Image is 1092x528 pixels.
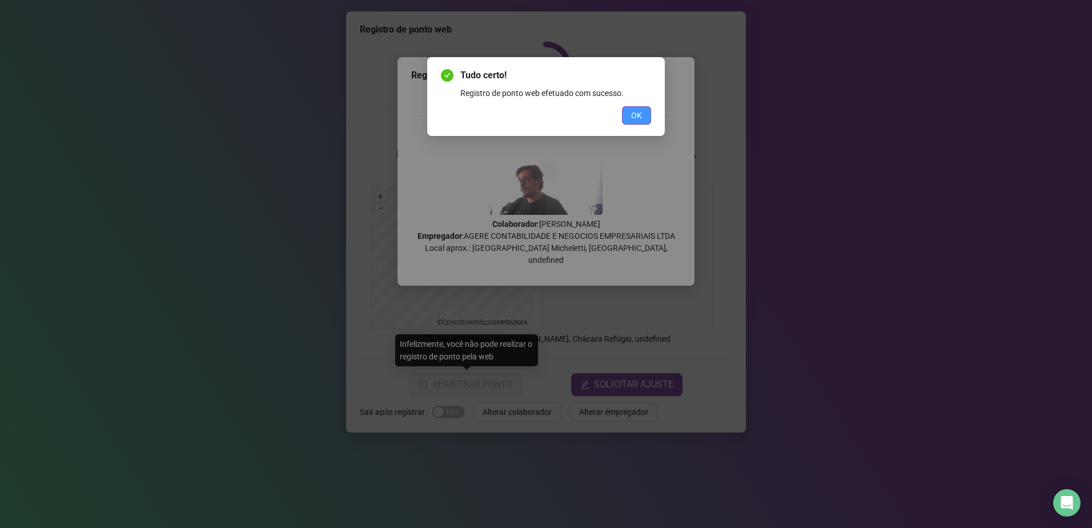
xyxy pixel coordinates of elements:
[1053,489,1081,517] div: Open Intercom Messenger
[622,106,651,125] button: OK
[460,69,651,82] span: Tudo certo!
[460,87,651,99] div: Registro de ponto web efetuado com sucesso.
[631,109,642,122] span: OK
[441,69,453,82] span: check-circle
